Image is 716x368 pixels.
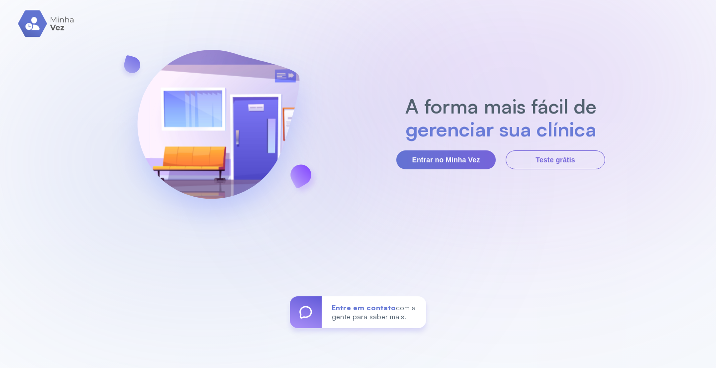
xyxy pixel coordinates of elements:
[322,296,426,328] div: com a gente para saber mais!
[332,303,396,312] span: Entre em contato
[396,150,496,169] button: Entrar no Minha Vez
[18,10,75,37] img: logo.svg
[400,118,602,140] h2: gerenciar sua clínica
[400,95,602,118] h2: A forma mais fácil de
[290,296,426,328] a: Entre em contatocom a gente para saber mais!
[111,23,326,240] img: banner-login.svg
[506,150,605,169] button: Teste grátis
